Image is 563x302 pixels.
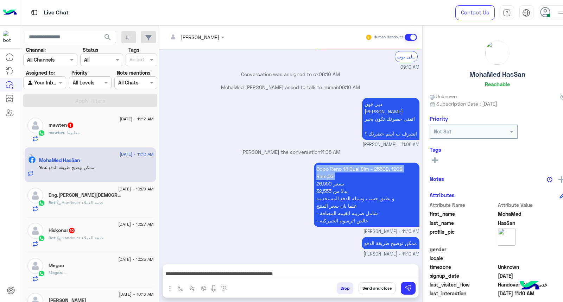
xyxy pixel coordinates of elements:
[62,270,67,275] span: ..
[359,282,396,294] button: Send and close
[430,201,497,209] span: Attribute Name
[49,122,74,128] h5: mawten
[400,64,419,71] span: 09:10 AM
[363,141,419,148] span: [PERSON_NAME] - 11:08 AM
[55,200,103,205] span: : Handover خدمة العملاء
[46,165,94,170] span: ممكن توضيح طريقة الدفع
[27,154,34,160] img: picture
[39,157,80,163] h5: MohaMed HasSan
[49,270,62,275] span: Megoo
[26,46,46,54] label: Channel:
[3,31,15,43] img: 1403182699927242
[64,130,80,135] span: مظبوط
[500,5,514,20] a: tab
[498,228,515,246] img: picture
[118,256,153,263] span: [DATE] - 10:25 AM
[314,163,419,227] p: 22/8/2025, 11:10 AM
[430,192,455,198] h6: Attributes
[485,41,509,65] img: picture
[27,223,43,239] img: defaultAdmin.png
[44,8,69,18] p: Live Chat
[209,284,218,293] img: send voice note
[27,188,43,203] img: defaultAdmin.png
[395,51,418,62] div: الرجوع الى بوت
[503,9,511,17] img: tab
[374,34,403,40] small: Human Handover
[436,100,497,107] span: Subscription Date : [DATE]
[49,235,55,240] span: Bot
[175,282,186,294] button: select flow
[320,149,340,155] span: 11:08 AM
[162,83,419,91] p: MohaMed [PERSON_NAME] asked to talk to human
[38,130,45,137] img: WhatsApp
[30,8,39,17] img: tab
[430,228,497,244] span: profile_pic
[430,281,497,288] span: last_visited_flow
[38,270,45,277] img: WhatsApp
[49,192,122,198] h5: Eng.Ahmed Arabi
[29,156,36,163] img: Facebook
[363,228,419,235] span: [PERSON_NAME] - 11:10 AM
[178,285,183,291] img: select flow
[27,118,43,133] img: defaultAdmin.png
[430,290,497,297] span: last_interaction
[27,258,43,274] img: defaultAdmin.png
[119,291,153,297] span: [DATE] - 10:16 AM
[38,235,45,242] img: WhatsApp
[430,176,444,182] h6: Notes
[68,122,73,128] span: 1
[430,272,497,279] span: signup_date
[49,263,64,269] h5: Megoo
[469,70,525,78] h5: MohaMed HasSan
[83,46,98,54] label: Status
[455,5,495,20] a: Contact Us
[26,69,55,76] label: Assigned to:
[162,148,419,156] p: [PERSON_NAME] the conversation
[166,284,174,293] img: send attachment
[430,210,497,218] span: first_name
[517,274,542,298] img: hulul-logo.png
[430,93,457,100] span: Unknown
[99,31,116,46] button: search
[162,70,419,78] p: Conversation was assigned to cx
[23,94,157,107] button: Apply Filters
[128,46,139,54] label: Tags
[319,71,340,77] span: 09:10 AM
[430,219,497,227] span: last_name
[120,116,153,122] span: [DATE] - 11:12 AM
[103,33,112,42] span: search
[49,200,55,205] span: Bot
[69,228,75,233] span: 10
[49,227,75,233] h5: Hiskonar
[117,69,150,76] label: Note mentions
[430,246,497,253] span: gender
[49,130,64,135] span: mawten
[405,285,412,292] img: send message
[55,235,103,240] span: : Handover خدمة العملاء
[363,251,419,258] span: [PERSON_NAME] - 11:10 AM
[430,263,497,271] span: timezone
[522,9,530,17] img: tab
[39,165,46,170] span: You
[118,186,153,192] span: [DATE] - 10:29 AM
[118,221,153,227] span: [DATE] - 10:27 AM
[3,5,17,20] img: Logo
[430,115,448,122] h6: Priority
[547,177,552,182] img: notes
[71,69,88,76] label: Priority
[430,254,497,262] span: locale
[38,200,45,207] img: WhatsApp
[120,151,153,157] span: [DATE] - 11:10 AM
[221,286,226,291] img: make a call
[337,282,353,294] button: Drop
[189,285,195,291] img: Trigger scenario
[362,98,419,140] p: 22/8/2025, 11:08 AM
[485,81,510,87] h6: Reachable
[186,282,198,294] button: Trigger scenario
[362,237,419,249] p: 22/8/2025, 11:10 AM
[128,56,144,65] div: Select
[201,285,207,291] img: create order
[198,282,209,294] button: create order
[339,84,360,90] span: 09:10 AM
